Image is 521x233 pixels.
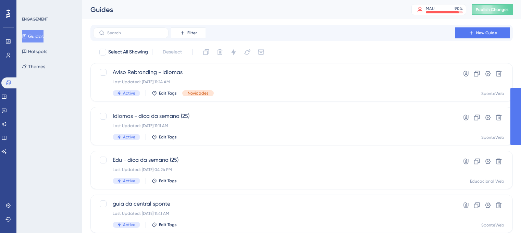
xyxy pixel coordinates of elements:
[481,135,504,140] div: SponteWeb
[159,134,177,140] span: Edit Tags
[113,123,436,128] div: Last Updated: [DATE] 11:11 AM
[188,90,208,96] span: Novidades
[472,4,513,15] button: Publish Changes
[455,6,463,11] div: 90 %
[108,48,148,56] span: Select All Showing
[151,90,177,96] button: Edit Tags
[90,5,394,14] div: Guides
[113,79,436,85] div: Last Updated: [DATE] 11:24 AM
[22,16,48,22] div: ENGAGEMENT
[22,45,47,58] button: Hotspots
[157,46,188,58] button: Deselect
[426,6,435,11] div: MAU
[470,179,504,184] div: Educacional Web
[455,27,510,38] button: New Guide
[22,30,44,42] button: Guides
[113,68,436,76] span: Aviso Rebranding - Idiomas
[492,206,513,226] iframe: UserGuiding AI Assistant Launcher
[151,134,177,140] button: Edit Tags
[113,156,436,164] span: Edu - dica da semana (25)
[113,200,436,208] span: guia da central sponte
[476,30,497,36] span: New Guide
[159,222,177,228] span: Edit Tags
[481,91,504,96] div: SponteWeb
[107,30,163,35] input: Search
[123,222,135,228] span: Active
[123,178,135,184] span: Active
[151,222,177,228] button: Edit Tags
[476,7,509,12] span: Publish Changes
[22,60,45,73] button: Themes
[113,167,436,172] div: Last Updated: [DATE] 04:24 PM
[481,222,504,228] div: SponteWeb
[171,27,206,38] button: Filter
[123,134,135,140] span: Active
[113,211,436,216] div: Last Updated: [DATE] 11:41 AM
[159,90,177,96] span: Edit Tags
[151,178,177,184] button: Edit Tags
[159,178,177,184] span: Edit Tags
[187,30,197,36] span: Filter
[123,90,135,96] span: Active
[113,112,436,120] span: Idiomas - dica da semana (25)
[163,48,182,56] span: Deselect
